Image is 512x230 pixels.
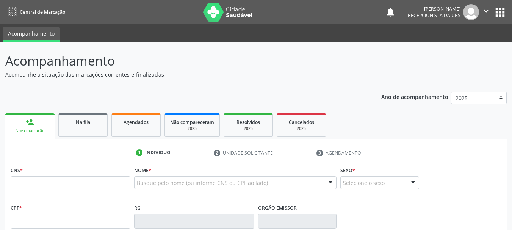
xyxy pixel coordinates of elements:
div: 1 [136,149,143,156]
span: Selecione o sexo [343,179,385,187]
span: Recepcionista da UBS [408,12,460,19]
div: 2025 [170,126,214,131]
a: Central de Marcação [5,6,65,18]
button:  [479,4,493,20]
p: Ano de acompanhamento [381,92,448,101]
span: Resolvidos [236,119,260,125]
span: Busque pelo nome (ou informe CNS ou CPF ao lado) [137,179,268,187]
p: Acompanhamento [5,52,356,70]
p: Acompanhe a situação das marcações correntes e finalizadas [5,70,356,78]
i:  [482,7,490,15]
span: Não compareceram [170,119,214,125]
div: 2025 [282,126,320,131]
div: [PERSON_NAME] [408,6,460,12]
label: Sexo [340,164,355,176]
a: Acompanhamento [3,27,60,42]
div: Indivíduo [145,149,171,156]
span: Cancelados [289,119,314,125]
label: CNS [11,164,23,176]
div: Nova marcação [11,128,49,134]
div: person_add [26,118,34,126]
label: RG [134,202,141,214]
button: notifications [385,7,396,17]
span: Central de Marcação [20,9,65,15]
span: Agendados [124,119,149,125]
button: apps [493,6,507,19]
img: img [463,4,479,20]
span: Na fila [76,119,90,125]
label: Órgão emissor [258,202,297,214]
div: 2025 [229,126,267,131]
label: Nome [134,164,151,176]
